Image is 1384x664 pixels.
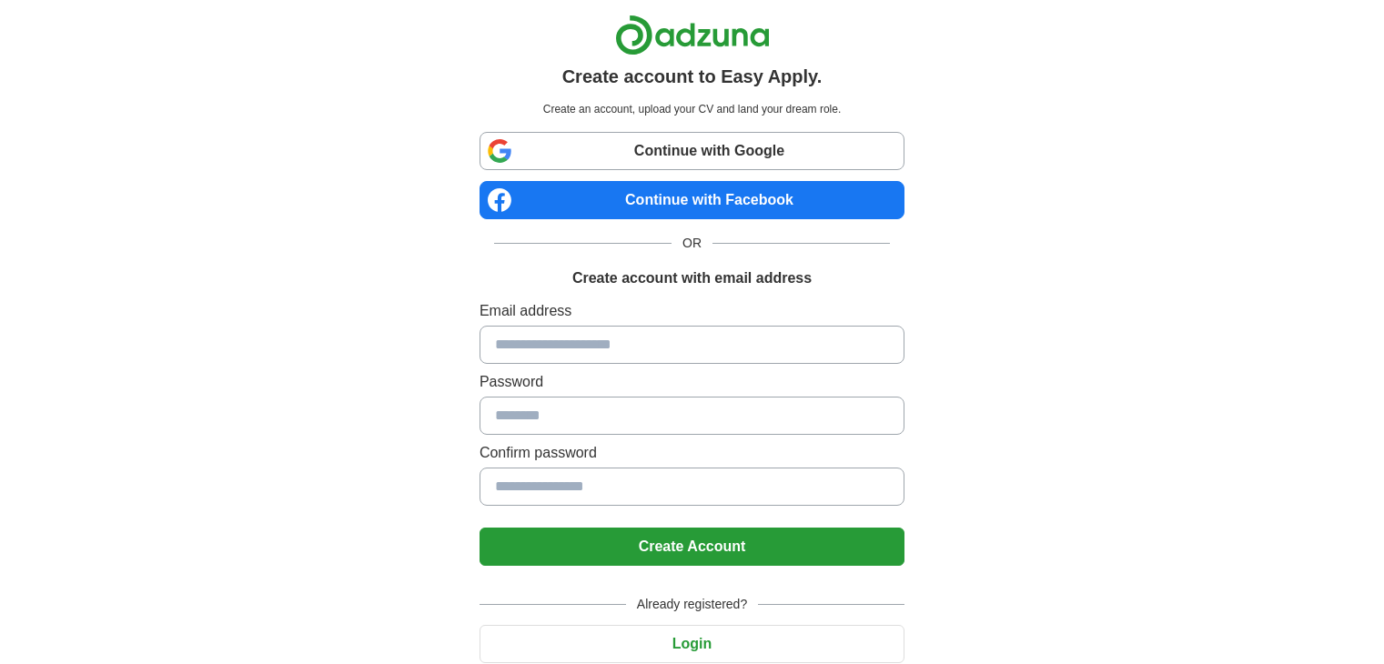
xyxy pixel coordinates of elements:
h1: Create account with email address [572,267,812,289]
label: Email address [480,300,904,322]
span: OR [672,234,712,253]
button: Login [480,625,904,663]
a: Login [480,636,904,651]
button: Create Account [480,528,904,566]
span: Already registered? [626,595,758,614]
a: Continue with Google [480,132,904,170]
a: Continue with Facebook [480,181,904,219]
p: Create an account, upload your CV and land your dream role. [483,101,901,117]
h1: Create account to Easy Apply. [562,63,823,90]
label: Password [480,371,904,393]
img: Adzuna logo [615,15,770,55]
label: Confirm password [480,442,904,464]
